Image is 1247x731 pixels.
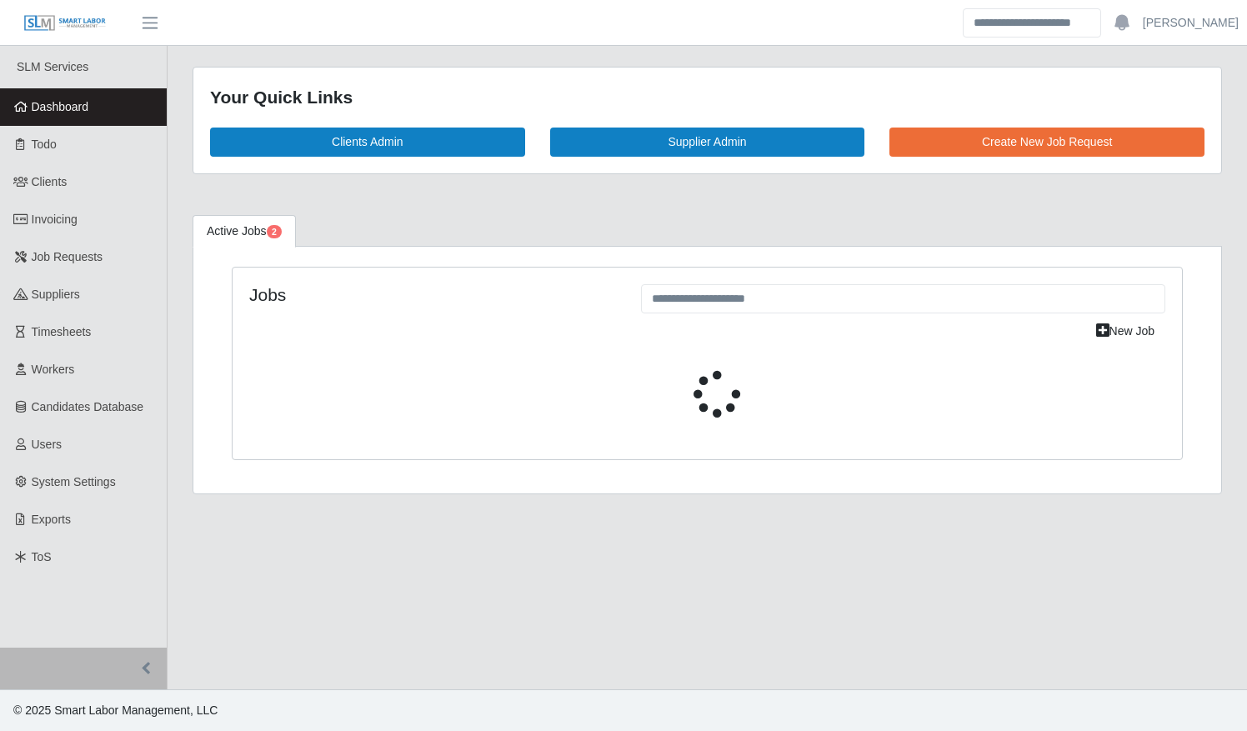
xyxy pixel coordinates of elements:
a: Clients Admin [210,128,525,157]
input: Search [963,8,1101,38]
div: Your Quick Links [210,84,1204,111]
span: Exports [32,513,71,526]
span: Candidates Database [32,400,144,413]
span: ToS [32,550,52,563]
span: © 2025 Smart Labor Management, LLC [13,703,218,717]
h4: Jobs [249,284,616,305]
span: Todo [32,138,57,151]
a: Supplier Admin [550,128,865,157]
a: Active Jobs [193,215,296,248]
span: Clients [32,175,68,188]
span: Workers [32,363,75,376]
a: Create New Job Request [889,128,1204,157]
img: SLM Logo [23,14,107,33]
a: [PERSON_NAME] [1143,14,1239,32]
span: Job Requests [32,250,103,263]
span: Pending Jobs [267,225,282,238]
span: Dashboard [32,100,89,113]
span: System Settings [32,475,116,488]
span: Timesheets [32,325,92,338]
span: Suppliers [32,288,80,301]
span: SLM Services [17,60,88,73]
span: Invoicing [32,213,78,226]
span: Users [32,438,63,451]
a: New Job [1085,317,1165,346]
